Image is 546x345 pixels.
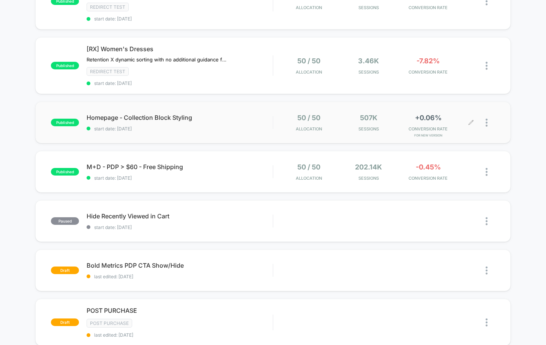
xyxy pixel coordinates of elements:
span: start date: [DATE] [87,16,273,22]
span: -7.82% [417,57,440,65]
span: draft [51,318,79,326]
span: 202.14k [355,163,382,171]
span: 3.46k [358,57,379,65]
span: Sessions [341,5,396,10]
span: Sessions [341,176,396,181]
span: Bold Metrics PDP CTA Show/Hide [87,262,273,269]
span: CONVERSION RATE [400,126,456,132]
img: close [486,217,488,225]
span: 50 / 50 [297,114,320,122]
span: paused [51,217,79,225]
span: published [51,119,79,126]
span: start date: [DATE] [87,80,273,86]
span: POST PURCHASE [87,307,273,314]
span: Allocation [296,126,322,132]
span: [RX] Women's Dresses [87,45,273,53]
span: last edited: [DATE] [87,332,273,338]
span: CONVERSION RATE [400,176,456,181]
img: close [486,267,488,274]
span: published [51,62,79,69]
span: Sessions [341,126,396,132]
img: close [486,168,488,176]
span: M+D - PDP > $60 - Free Shipping [87,163,273,171]
span: +0.06% [415,114,442,122]
span: last edited: [DATE] [87,274,273,279]
span: CONVERSION RATE [400,5,456,10]
span: Allocation [296,176,322,181]
span: Allocation [296,5,322,10]
span: start date: [DATE] [87,175,273,181]
span: Homepage - Collection Block Styling [87,114,273,121]
span: published [51,168,79,176]
img: close [486,62,488,70]
span: Hide Recently Viewed in Cart [87,212,273,220]
span: Redirect Test [87,67,129,76]
span: Allocation [296,69,322,75]
span: -0.45% [416,163,441,171]
span: start date: [DATE] [87,224,273,230]
span: 50 / 50 [297,163,320,171]
span: CONVERSION RATE [400,69,456,75]
span: 507k [360,114,377,122]
span: Sessions [341,69,396,75]
span: Redirect Test [87,3,129,11]
img: close [486,119,488,127]
span: Post Purchase [87,319,132,328]
span: start date: [DATE] [87,126,273,132]
span: for New Version [400,133,456,137]
span: Retention X dynamic sorting with no additional guidance from us. [87,56,227,63]
span: draft [51,267,79,274]
img: close [486,318,488,326]
span: 50 / 50 [297,57,320,65]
